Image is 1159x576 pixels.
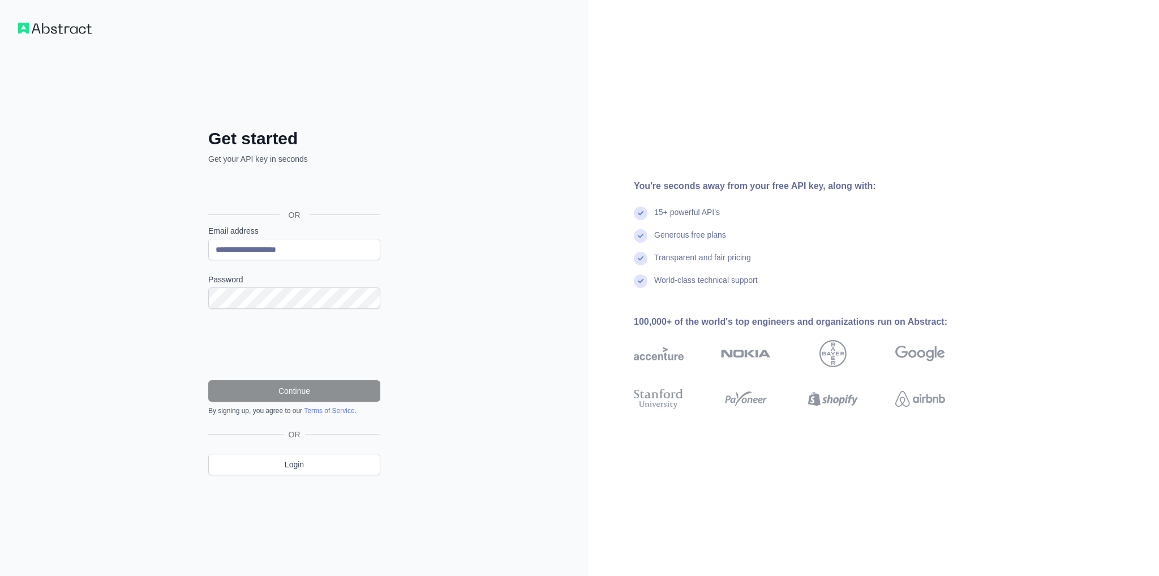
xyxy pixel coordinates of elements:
[634,207,647,220] img: check mark
[18,23,92,34] img: Workflow
[203,177,384,202] iframe: 「使用 Google 帳戶登入」按鈕
[208,128,380,149] h2: Get started
[208,323,380,367] iframe: reCAPTCHA
[208,454,380,475] a: Login
[721,340,771,367] img: nokia
[808,386,858,411] img: shopify
[634,179,981,193] div: You're seconds away from your free API key, along with:
[304,407,354,415] a: Terms of Service
[208,153,380,165] p: Get your API key in seconds
[634,315,981,329] div: 100,000+ of the world's top engineers and organizations run on Abstract:
[280,209,310,221] span: OR
[208,406,380,415] div: By signing up, you agree to our .
[654,274,758,297] div: World-class technical support
[634,252,647,265] img: check mark
[208,225,380,237] label: Email address
[819,340,847,367] img: bayer
[654,252,751,274] div: Transparent and fair pricing
[721,386,771,411] img: payoneer
[895,386,945,411] img: airbnb
[895,340,945,367] img: google
[634,386,684,411] img: stanford university
[208,274,380,285] label: Password
[634,340,684,367] img: accenture
[634,274,647,288] img: check mark
[634,229,647,243] img: check mark
[208,380,380,402] button: Continue
[654,229,726,252] div: Generous free plans
[654,207,720,229] div: 15+ powerful API's
[284,429,305,440] span: OR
